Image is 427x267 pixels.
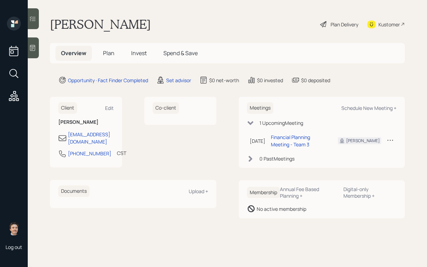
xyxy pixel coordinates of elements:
[68,77,148,84] div: Opportunity · Fact Finder Completed
[280,186,338,199] div: Annual Fee Based Planning +
[58,186,89,197] h6: Documents
[189,188,208,195] div: Upload +
[68,150,111,157] div: [PHONE_NUMBER]
[247,187,280,198] h6: Membership
[301,77,330,84] div: $0 deposited
[117,149,126,157] div: CST
[259,119,303,127] div: 1 Upcoming Meeting
[331,21,358,28] div: Plan Delivery
[343,186,396,199] div: Digital-only Membership +
[341,105,396,111] div: Schedule New Meeting +
[271,133,327,148] div: Financial Planning Meeting - Team 3
[131,49,147,57] span: Invest
[6,244,22,250] div: Log out
[166,77,191,84] div: Set advisor
[103,49,114,57] span: Plan
[61,49,86,57] span: Overview
[346,138,380,144] div: [PERSON_NAME]
[50,17,151,32] h1: [PERSON_NAME]
[209,77,239,84] div: $0 net-worth
[58,102,77,114] h6: Client
[105,105,114,111] div: Edit
[378,21,400,28] div: Kustomer
[68,131,114,145] div: [EMAIL_ADDRESS][DOMAIN_NAME]
[153,102,179,114] h6: Co-client
[163,49,198,57] span: Spend & Save
[250,137,265,145] div: [DATE]
[257,77,283,84] div: $0 invested
[247,102,273,114] h6: Meetings
[7,222,21,235] img: robby-grisanti-headshot.png
[257,205,306,213] div: No active membership
[259,155,294,162] div: 0 Past Meeting s
[58,119,114,125] h6: [PERSON_NAME]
